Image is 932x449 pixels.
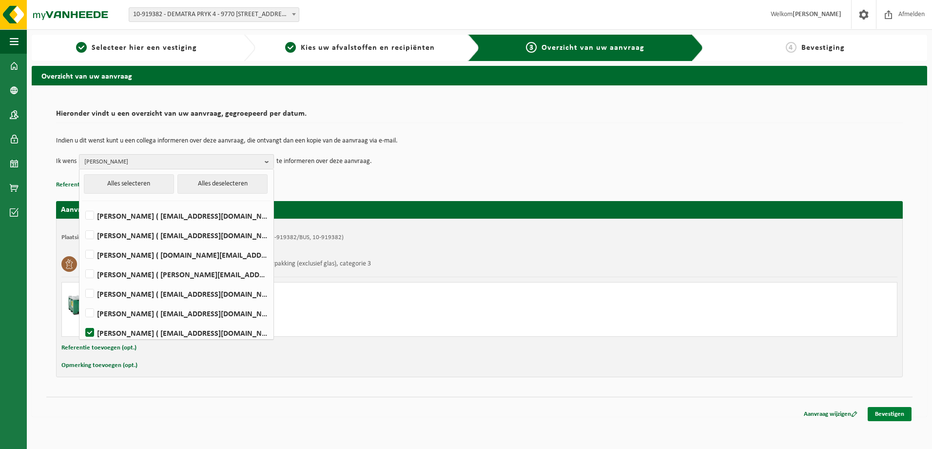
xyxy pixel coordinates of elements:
[83,286,269,301] label: [PERSON_NAME] ( [EMAIL_ADDRESS][DOMAIN_NAME] )
[542,44,644,52] span: Overzicht van uw aanvraag
[32,66,927,85] h2: Overzicht van uw aanvraag
[83,247,269,262] label: [PERSON_NAME] ( [DOMAIN_NAME][EMAIL_ADDRESS][DOMAIN_NAME] )
[276,154,372,169] p: te informeren over deze aanvraag.
[84,174,174,194] button: Alles selecteren
[793,11,841,18] strong: [PERSON_NAME]
[37,42,236,54] a: 1Selecteer hier een vestiging
[61,359,137,372] button: Opmerking toevoegen (opt.)
[301,44,435,52] span: Kies uw afvalstoffen en recipiënten
[56,110,903,123] h2: Hieronder vindt u een overzicht van uw aanvraag, gegroepeerd per datum.
[285,42,296,53] span: 2
[786,42,796,53] span: 4
[56,154,77,169] p: Ik wens
[129,7,299,22] span: 10-919382 - DEMATRA PRYK 4 - 9770 KRUISEM, SOUVERAINESTRAAT 27
[83,326,269,340] label: [PERSON_NAME] ( [EMAIL_ADDRESS][DOMAIN_NAME] )
[79,154,274,169] button: [PERSON_NAME]
[796,407,865,421] a: Aanvraag wijzigen
[92,44,197,52] span: Selecteer hier een vestiging
[61,234,104,241] strong: Plaatsingsadres:
[67,287,96,317] img: PB-LB-0680-HPE-GN-01.png
[106,316,519,324] div: Aantal ophalen : 5
[61,206,134,214] strong: Aanvraag voor [DATE]
[83,267,269,282] label: [PERSON_NAME] ( [PERSON_NAME][EMAIL_ADDRESS][DOMAIN_NAME] )
[129,8,299,21] span: 10-919382 - DEMATRA PRYK 4 - 9770 KRUISEM, SOUVERAINESTRAAT 27
[76,42,87,53] span: 1
[106,303,519,311] div: Ophalen en plaatsen lege
[801,44,845,52] span: Bevestiging
[61,342,136,354] button: Referentie toevoegen (opt.)
[83,208,269,223] label: [PERSON_NAME] ( [EMAIL_ADDRESS][DOMAIN_NAME] )
[526,42,537,53] span: 3
[56,179,131,191] button: Referentie toevoegen (opt.)
[83,306,269,321] label: [PERSON_NAME] ( [EMAIL_ADDRESS][DOMAIN_NAME] )
[83,228,269,243] label: [PERSON_NAME] ( [EMAIL_ADDRESS][DOMAIN_NAME] )
[56,138,903,144] p: Indien u dit wenst kunt u een collega informeren over deze aanvraag, die ontvangt dan een kopie v...
[260,42,460,54] a: 2Kies uw afvalstoffen en recipiënten
[177,174,268,194] button: Alles deselecteren
[868,407,912,421] a: Bevestigen
[106,324,519,331] div: Aantal leveren: 5
[84,155,261,169] span: [PERSON_NAME]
